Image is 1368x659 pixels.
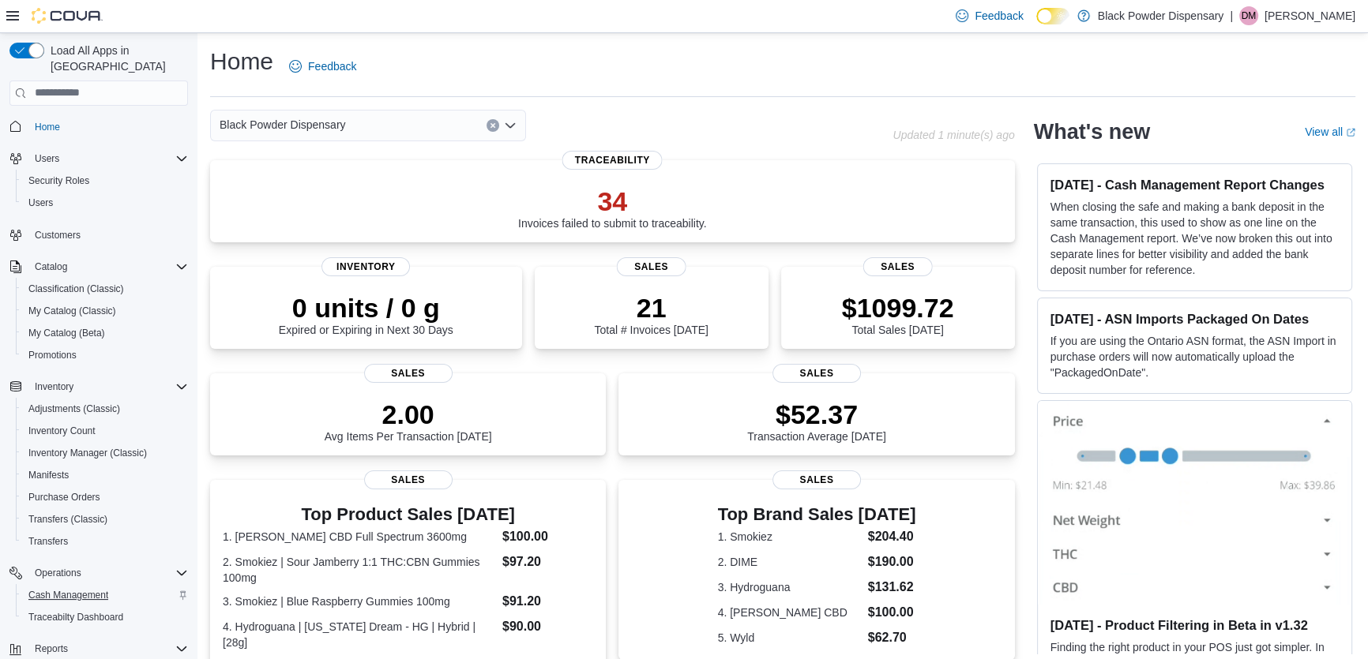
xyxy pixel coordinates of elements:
span: Promotions [28,349,77,361]
h3: [DATE] - Product Filtering in Beta in v1.32 [1050,617,1339,633]
dd: $62.70 [868,628,916,647]
div: Total Sales [DATE] [842,292,954,336]
h3: Top Product Sales [DATE] [223,505,593,524]
img: Cova [32,8,103,24]
p: If you are using the Ontario ASN format, the ASN Import in purchase orders will now automatically... [1050,333,1339,380]
span: Sales [364,470,453,489]
a: Transfers (Classic) [22,510,114,529]
h2: What's new [1034,119,1150,144]
h3: [DATE] - Cash Management Report Changes [1050,177,1339,193]
span: Catalog [28,257,188,276]
button: Catalog [28,257,73,276]
span: Sales [863,257,933,276]
button: Adjustments (Classic) [16,398,194,420]
p: $1099.72 [842,292,954,324]
button: Home [3,115,194,138]
span: Operations [35,567,81,579]
button: Open list of options [504,119,517,132]
span: Manifests [28,469,69,481]
dt: 2. Smokiez | Sour Jamberry 1:1 THC:CBN Gummies 100mg [223,554,496,586]
p: 34 [518,185,707,217]
span: Users [35,152,59,165]
dt: 1. [PERSON_NAME] CBD Full Spectrum 3600mg [223,529,496,545]
h3: [DATE] - ASN Imports Packaged On Dates [1050,311,1339,327]
span: Security Roles [28,174,89,187]
div: Total # Invoices [DATE] [594,292,708,336]
a: Transfers [22,532,74,551]
p: 21 [594,292,708,324]
span: Purchase Orders [22,488,188,507]
button: Operations [3,562,194,584]
p: 2.00 [325,399,492,430]
span: Transfers [28,535,68,548]
p: | [1230,6,1233,25]
span: Cash Management [22,586,188,605]
a: Customers [28,226,87,245]
p: Updated 1 minute(s) ago [893,129,1014,141]
span: Sales [364,364,453,383]
button: Promotions [16,344,194,366]
button: Customers [3,223,194,246]
span: Inventory Count [28,425,96,437]
button: Cash Management [16,584,194,606]
button: Manifests [16,464,194,486]
a: Cash Management [22,586,115,605]
span: Adjustments (Classic) [22,399,188,418]
button: Inventory [3,376,194,398]
span: Feedback [975,8,1023,24]
a: Inventory Manager (Classic) [22,444,153,462]
dt: 4. Hydroguana | [US_STATE] Dream - HG | Hybrid | [28g] [223,619,496,650]
button: Security Roles [16,170,194,192]
button: Inventory Manager (Classic) [16,442,194,464]
dt: 1. Smokiez [718,529,862,545]
span: Catalog [35,260,67,273]
a: Inventory Count [22,421,102,440]
dd: $90.00 [502,617,593,636]
button: Users [3,148,194,170]
dd: $190.00 [868,552,916,571]
button: Users [28,149,66,168]
button: My Catalog (Beta) [16,322,194,344]
dd: $204.40 [868,527,916,546]
span: Adjustments (Classic) [28,403,120,415]
button: Catalog [3,256,194,278]
button: My Catalog (Classic) [16,300,194,322]
span: Users [28,197,53,209]
dt: 5. Wyld [718,630,862,646]
button: Operations [28,564,88,582]
h3: Top Brand Sales [DATE] [718,505,916,524]
span: Customers [35,229,81,242]
span: My Catalog (Classic) [22,301,188,320]
a: View allExternal link [1305,125,1355,138]
button: Purchase Orders [16,486,194,508]
span: My Catalog (Classic) [28,305,116,317]
a: My Catalog (Beta) [22,324,111,343]
span: Transfers (Classic) [22,510,188,529]
div: Transaction Average [DATE] [747,399,886,443]
span: Manifests [22,466,188,485]
svg: External link [1346,128,1355,137]
span: Home [28,117,188,137]
span: Load All Apps in [GEOGRAPHIC_DATA] [44,43,188,74]
a: My Catalog (Classic) [22,301,122,320]
span: Inventory Count [22,421,188,440]
a: Traceabilty Dashboard [22,608,130,627]
button: Classification (Classic) [16,278,194,300]
dd: $91.20 [502,592,593,611]
dd: $97.20 [502,552,593,571]
button: Reports [28,639,74,658]
span: Transfers (Classic) [28,513,107,526]
div: Invoices failed to submit to traceability. [518,185,707,230]
span: Black Powder Dispensary [220,115,346,134]
a: Feedback [283,51,363,82]
button: Transfers (Classic) [16,508,194,530]
span: Classification (Classic) [22,279,188,298]
p: [PERSON_NAME] [1265,6,1355,25]
span: Promotions [22,346,188,365]
button: Transfers [16,530,194,552]
span: Sales [616,257,686,276]
dt: 4. [PERSON_NAME] CBD [718,605,862,620]
span: Sales [772,470,861,489]
a: Classification (Classic) [22,279,130,298]
h1: Home [210,46,273,77]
